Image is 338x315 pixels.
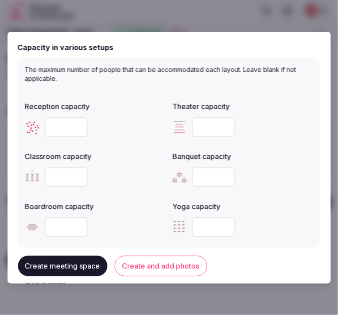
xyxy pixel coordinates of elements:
label: Boardroom capacity [25,203,166,210]
label: Classroom capacity [25,153,166,160]
label: Reception capacity [25,103,166,110]
label: Yoga capacity [173,203,313,210]
label: Theater capacity [173,103,313,110]
h2: Capacity in various setups [18,42,114,53]
button: Create meeting space [18,256,107,277]
button: Create and add photos [115,256,207,277]
p: The maximum number of people that can be accommodated each layout. Leave blank if not applicable. [25,65,313,83]
label: Banquet capacity [173,153,313,160]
